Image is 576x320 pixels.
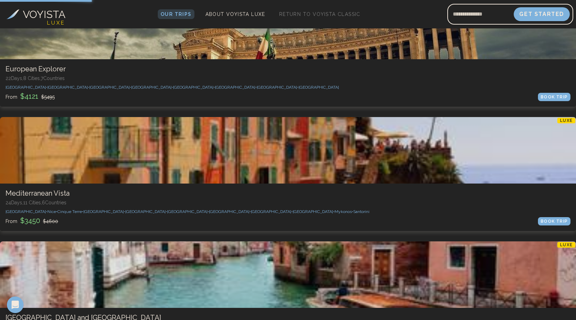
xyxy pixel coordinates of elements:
[353,209,369,214] span: Santorini
[173,85,215,90] span: [GEOGRAPHIC_DATA] •
[538,217,570,225] div: BOOK TRIP
[557,242,575,248] p: LUXE
[203,9,268,19] a: About Voyista Luxe
[6,65,570,73] h3: European Explorer
[209,209,251,214] span: [GEOGRAPHIC_DATA] •
[47,209,57,214] span: Nice •
[23,7,65,22] h3: VOYISTA
[57,209,83,214] span: Cinque Terre •
[125,209,167,214] span: [GEOGRAPHIC_DATA] •
[215,85,257,90] span: [GEOGRAPHIC_DATA] •
[158,9,194,19] a: Our Trips
[335,209,353,214] span: Mykonos •
[6,85,47,90] span: [GEOGRAPHIC_DATA] •
[131,85,173,90] span: [GEOGRAPHIC_DATA] •
[257,85,299,90] span: [GEOGRAPHIC_DATA] •
[167,209,209,214] span: [GEOGRAPHIC_DATA] •
[7,296,24,313] div: Open Intercom Messenger
[47,85,89,90] span: [GEOGRAPHIC_DATA] •
[447,6,514,23] input: Email address
[276,9,363,19] a: Return to Voyista Classic
[6,91,55,101] p: From
[6,209,47,214] span: [GEOGRAPHIC_DATA] •
[293,209,335,214] span: [GEOGRAPHIC_DATA] •
[538,93,570,101] div: BOOK TRIP
[43,219,58,224] span: $ 4600
[19,216,42,225] span: $ 3450
[83,209,125,214] span: [GEOGRAPHIC_DATA] •
[6,199,570,206] p: 24 Days, 11 Cities, 6 Countr ies
[299,85,339,90] span: [GEOGRAPHIC_DATA]
[557,118,575,123] p: LUXE
[6,75,570,82] p: 22 Days, 8 Cities, 7 Countr ies
[19,92,40,100] span: $ 4121
[514,7,570,21] button: Get Started
[7,7,65,22] a: VOYISTA
[41,94,55,100] span: $ 5495
[6,189,570,198] h3: Mediterranean Vista
[89,85,131,90] span: [GEOGRAPHIC_DATA] •
[251,209,293,214] span: [GEOGRAPHIC_DATA] •
[279,11,360,17] span: Return to Voyista Classic
[7,9,19,19] img: Voyista Logo
[161,11,192,17] span: Our Trips
[47,19,64,27] h4: L U X E
[6,216,58,225] p: From
[205,11,265,17] span: About Voyista Luxe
